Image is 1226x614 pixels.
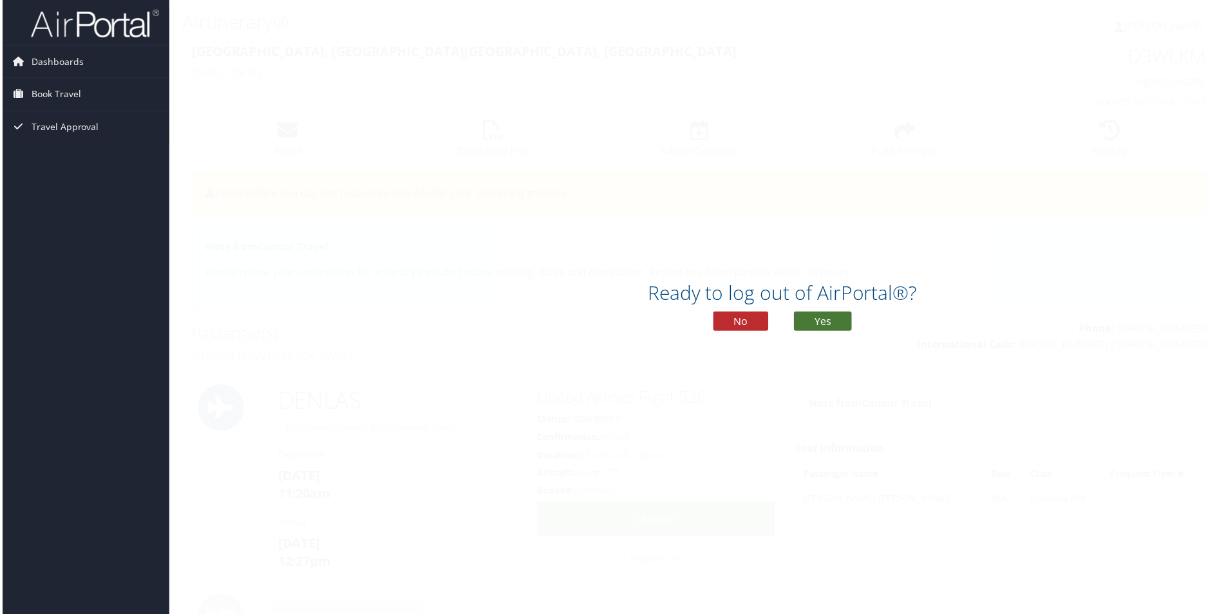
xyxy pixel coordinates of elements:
[29,111,97,144] span: Travel Approval
[28,8,157,39] img: airportal-logo.png
[713,313,769,332] button: No
[795,313,853,332] button: Yes
[29,46,81,78] span: Dashboards
[29,79,79,111] span: Book Travel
